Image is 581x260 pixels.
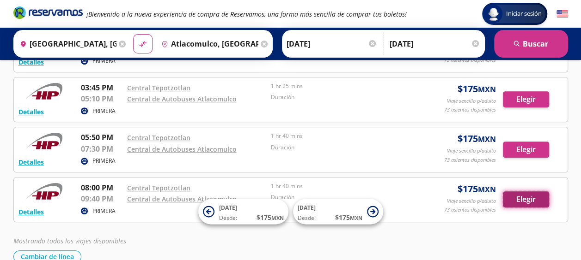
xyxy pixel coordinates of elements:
[257,213,284,222] span: $ 175
[271,132,410,140] p: 1 hr 40 mins
[127,145,237,154] a: Central de Autobuses Atlacomulco
[81,182,122,193] p: 08:00 PM
[458,182,496,196] span: $ 175
[13,6,83,19] i: Brand Logo
[81,132,122,143] p: 05:50 PM
[198,199,288,225] button: [DATE]Desde:$175MXN
[478,134,496,144] small: MXN
[444,206,496,214] p: 73 asientos disponibles
[92,57,116,65] p: PRIMERA
[335,213,362,222] span: $ 175
[390,32,480,55] input: Opcional
[458,132,496,146] span: $ 175
[92,107,116,115] p: PRIMERA
[447,197,496,205] p: Viaje sencillo p/adulto
[18,132,69,150] img: RESERVAMOS
[298,204,316,212] span: [DATE]
[287,32,377,55] input: Elegir Fecha
[158,32,258,55] input: Buscar Destino
[127,195,237,203] a: Central de Autobuses Atlacomulco
[271,193,410,201] p: Duración
[271,182,410,190] p: 1 hr 40 mins
[503,142,549,158] button: Elegir
[81,143,122,154] p: 07:30 PM
[127,183,190,192] a: Central Tepotzotlan
[92,207,116,215] p: PRIMERA
[127,95,237,103] a: Central de Autobuses Atlacomulco
[18,182,69,201] img: RESERVAMOS
[18,57,44,67] button: Detalles
[293,199,383,225] button: [DATE]Desde:$175MXN
[13,6,83,22] a: Brand Logo
[503,191,549,207] button: Elegir
[81,193,122,204] p: 09:40 PM
[81,93,122,104] p: 05:10 PM
[271,143,410,152] p: Duración
[447,97,496,105] p: Viaje sencillo p/adulto
[271,93,410,101] p: Duración
[86,10,407,18] em: ¡Bienvenido a la nueva experiencia de compra de Reservamos, una forma más sencilla de comprar tus...
[444,106,496,114] p: 73 asientos disponibles
[81,82,122,93] p: 03:45 PM
[18,157,44,167] button: Detalles
[503,91,549,107] button: Elegir
[219,204,237,212] span: [DATE]
[557,8,568,20] button: English
[219,214,237,222] span: Desde:
[350,214,362,221] small: MXN
[447,147,496,155] p: Viaje sencillo p/adulto
[16,32,117,55] input: Buscar Origen
[13,236,126,245] em: Mostrando todos los viajes disponibles
[18,207,44,217] button: Detalles
[298,214,316,222] span: Desde:
[444,156,496,164] p: 73 asientos disponibles
[92,157,116,165] p: PRIMERA
[458,82,496,96] span: $ 175
[271,214,284,221] small: MXN
[127,133,190,142] a: Central Tepotzotlan
[494,30,568,58] button: Buscar
[18,107,44,117] button: Detalles
[478,184,496,195] small: MXN
[478,84,496,95] small: MXN
[271,82,410,90] p: 1 hr 25 mins
[502,9,545,18] span: Iniciar sesión
[18,82,69,100] img: RESERVAMOS
[127,83,190,92] a: Central Tepotzotlan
